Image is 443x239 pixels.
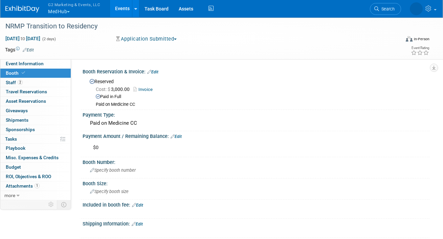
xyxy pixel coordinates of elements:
div: Shipping Information: [83,219,429,228]
a: Booth [0,69,71,78]
span: Booth [6,70,26,76]
a: Staff2 [0,78,71,87]
div: Booth Number: [83,157,429,166]
span: Asset Reservations [6,98,46,104]
a: Giveaways [0,106,71,115]
span: Giveaways [6,108,28,113]
a: Shipments [0,116,71,125]
span: (2 days) [42,37,56,41]
a: ROI, Objectives & ROO [0,172,71,181]
i: Booth reservation complete [22,71,25,75]
div: Paid on Medicine CC [96,102,424,107]
span: ROI, Objectives & ROO [6,174,51,179]
img: Format-Inperson.png [406,36,413,42]
div: Event Rating [411,46,429,50]
a: Sponsorships [0,125,71,134]
img: ExhibitDay [5,6,39,13]
span: Specify booth number [90,168,136,173]
a: Search [370,3,401,15]
a: Attachments1 [0,182,71,191]
span: Budget [6,164,21,170]
button: Application Submitted [114,35,179,43]
div: Paid on Medicine CC [88,118,424,128]
span: Specify booth size [90,189,129,194]
div: $0 [88,141,361,154]
span: more [4,193,15,198]
span: to [20,36,26,41]
a: Edit [171,134,182,139]
a: Asset Reservations [0,97,71,106]
a: Event Information [0,59,71,68]
span: Playbook [6,145,25,151]
span: G2 Marketing & Events, LLC [48,1,100,8]
a: more [0,191,71,200]
div: Paid in Full [96,94,424,100]
span: 1 [35,183,40,188]
td: Tags [5,46,34,53]
span: Cost: $ [96,87,111,92]
span: Sponsorships [6,127,35,132]
span: Search [379,6,395,11]
a: Budget [0,163,71,172]
span: 2 [18,80,23,85]
div: Reserved [88,76,424,107]
div: Booth Reservation & Invoice: [83,67,429,75]
span: Shipments [6,117,28,123]
a: Edit [132,222,143,226]
img: Nora McQuillan [410,2,423,15]
a: Tasks [0,135,71,144]
div: In-Person [414,37,429,42]
a: Edit [23,48,34,52]
td: Toggle Event Tabs [57,200,71,209]
a: Travel Reservations [0,87,71,96]
a: Edit [132,203,143,208]
span: Attachments [6,183,40,189]
div: Payment Amount / Remaining Balance: [83,131,429,140]
span: Tasks [5,136,17,142]
div: NRMP Transition to Residency [3,20,393,32]
span: Travel Reservations [6,89,47,94]
a: Misc. Expenses & Credits [0,153,71,162]
span: Misc. Expenses & Credits [6,155,59,160]
div: Included in booth fee: [83,200,429,209]
a: Edit [147,70,158,74]
td: Personalize Event Tab Strip [45,200,57,209]
div: Payment Type: [83,110,429,118]
span: Staff [6,80,23,85]
span: Event Information [6,61,44,66]
div: Booth Size: [83,178,429,187]
span: [DATE] [DATE] [5,35,41,42]
div: Event Format [367,35,429,45]
a: Playbook [0,144,71,153]
a: Invoice [133,87,156,92]
span: 3,000.00 [96,87,132,92]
